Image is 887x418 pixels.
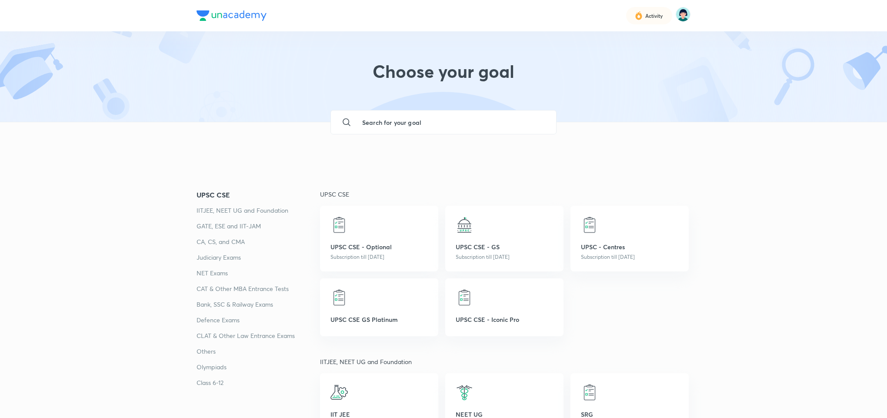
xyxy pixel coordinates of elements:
img: UPSC - Centres [581,216,598,234]
a: NET Exams [197,268,320,278]
img: UPSC CSE GS Platinum [330,289,348,306]
a: CAT & Other MBA Entrance Tests [197,284,320,294]
p: UPSC CSE - Optional [330,242,428,251]
a: Others [197,346,320,357]
a: CLAT & Other Law Entrance Exams [197,331,320,341]
img: Priyanka Buty [676,7,690,22]
p: Subscription till [DATE] [581,253,678,261]
input: Search for your goal [355,110,549,134]
img: Company Logo [197,10,267,21]
a: IITJEE, NEET UG and Foundation [197,205,320,216]
p: UPSC CSE - GS [456,242,553,251]
a: Defence Exams [197,315,320,325]
img: UPSC CSE - Optional [330,216,348,234]
img: UPSC CSE - GS [456,216,473,234]
p: Subscription till [DATE] [330,253,428,261]
p: UPSC CSE GS Platinum [330,315,428,324]
p: UPSC CSE - Iconic Pro [456,315,553,324]
img: UPSC CSE - Iconic Pro [456,289,473,306]
a: Class 6-12 [197,378,320,388]
a: UPSC CSE [197,190,320,200]
h1: Choose your goal [373,61,514,92]
img: NEET UG [456,384,473,401]
a: Bank, SSC & Railway Exams [197,299,320,310]
p: IITJEE, NEET UG and Foundation [320,357,690,366]
p: UPSC CSE [320,190,690,199]
a: GATE, ESE and IIT-JAM [197,221,320,231]
img: SRG [581,384,598,401]
img: activity [635,10,643,21]
a: Judiciary Exams [197,252,320,263]
p: UPSC - Centres [581,242,678,251]
p: Subscription till [DATE] [456,253,553,261]
a: Olympiads [197,362,320,372]
img: IIT JEE [330,384,348,401]
a: CA, CS, and CMA [197,237,320,247]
